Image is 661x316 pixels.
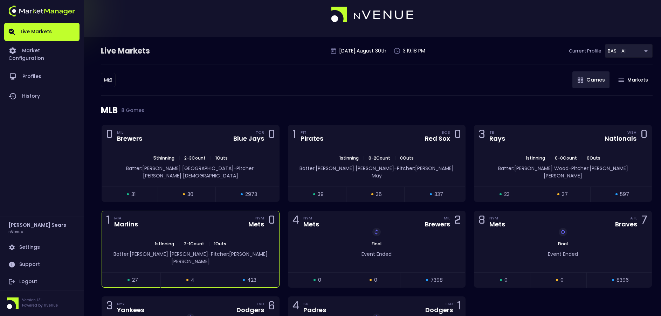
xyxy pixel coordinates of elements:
div: 3 [478,129,485,142]
div: Dodgers [236,307,264,313]
div: BAS - All [101,73,116,87]
span: | [206,241,212,247]
button: Games [572,71,610,88]
span: - [569,165,571,172]
p: Version 1.31 [22,297,58,303]
div: TOR [256,129,264,135]
span: | [361,155,366,161]
div: Mets [248,221,264,227]
div: Pirates [301,135,323,142]
div: ATL [630,215,637,221]
div: NYY [117,301,144,307]
div: Version 1.31Powered by nVenue [4,297,80,309]
span: Final [556,241,570,247]
div: 1 [292,129,296,142]
p: 3:19:18 PM [403,47,425,55]
div: Braves [615,221,637,227]
span: - [208,251,211,258]
span: 1st Inning [153,241,176,247]
span: Pitcher: [PERSON_NAME] [PERSON_NAME] [171,251,268,265]
span: | [208,155,213,161]
span: 30 [187,191,193,198]
span: 31 [131,191,136,198]
span: - [394,165,397,172]
div: Mets [303,221,319,227]
span: | [177,155,182,161]
span: 423 [247,276,256,284]
div: Marlins [114,221,138,227]
p: Current Profile [569,48,601,55]
div: 0 [106,129,113,142]
a: Market Configuration [4,41,80,67]
span: 2 - 3 Count [182,155,208,161]
div: MIL [117,129,142,135]
div: 0 [268,215,275,228]
img: replayImg [374,229,379,235]
div: 0 [268,129,275,142]
div: 8 [478,215,485,228]
span: 1 Outs [212,241,228,247]
span: 0 Outs [585,155,603,161]
div: Live Markets [101,45,186,57]
div: 1 [457,301,461,314]
div: 0 [641,129,647,142]
div: BAS - All [605,44,653,58]
div: MIA [114,215,138,221]
a: Support [4,256,80,273]
span: Pitcher: [PERSON_NAME] [DEMOGRAPHIC_DATA] [143,165,255,179]
img: replayImg [560,229,566,235]
div: NYM [303,215,319,221]
span: 0 - 2 Count [366,155,392,161]
span: 337 [434,191,443,198]
div: 3 [106,301,113,314]
span: | [579,155,585,161]
div: NYM [255,215,264,221]
span: 0 [504,276,508,284]
div: WSH [627,129,636,135]
div: Dodgers [425,307,453,313]
span: 0 Outs [398,155,416,161]
div: 4 [292,301,299,314]
span: 2973 [245,191,257,198]
span: 1st Inning [524,155,547,161]
span: Batter: [PERSON_NAME] Wood [498,165,569,172]
a: History [4,86,80,106]
div: Brewers [117,135,142,142]
span: Batter: [PERSON_NAME] [PERSON_NAME] [113,251,208,258]
div: Nationals [605,135,636,142]
span: 37 [562,191,568,198]
span: Final [370,241,384,247]
span: 1st Inning [337,155,361,161]
span: 0 [374,276,377,284]
div: TB [489,129,505,135]
div: NYM [489,215,505,221]
span: Pitcher: [PERSON_NAME] May [372,165,454,179]
span: 36 [376,191,382,198]
a: Profiles [4,67,80,86]
span: 5th Inning [151,155,177,161]
a: Settings [4,239,80,256]
span: 4 [191,276,194,284]
span: | [392,155,398,161]
div: BOS [442,129,450,135]
div: Blue Jays [233,135,264,142]
div: 6 [268,301,275,314]
img: logo [331,7,414,23]
img: gameIcon [578,77,583,83]
div: 1 [106,215,110,228]
div: 0 [454,129,461,142]
div: LAD [446,301,453,307]
div: Padres [303,307,326,313]
span: - [234,165,236,172]
span: Pitcher: [PERSON_NAME] [PERSON_NAME] [544,165,628,179]
span: Event Ended [362,251,392,258]
span: 2 - 1 Count [182,241,206,247]
div: Rays [489,135,505,142]
span: 0 - 0 Count [553,155,579,161]
div: 2 [454,215,461,228]
span: 23 [504,191,510,198]
div: 7 [641,215,647,228]
div: SD [303,301,326,307]
span: | [176,241,182,247]
img: logo [8,6,75,16]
